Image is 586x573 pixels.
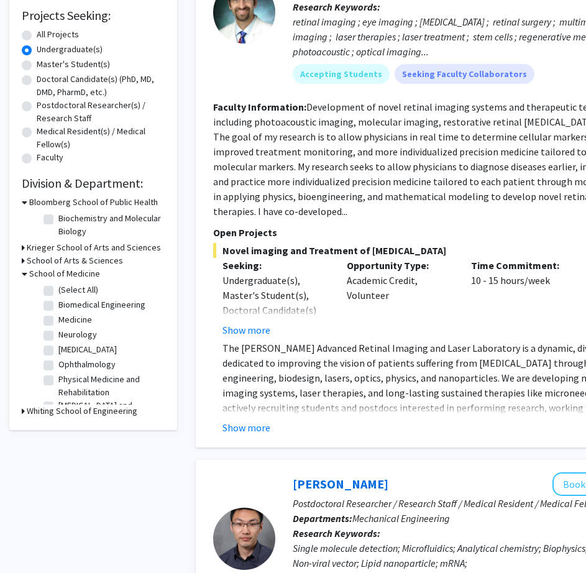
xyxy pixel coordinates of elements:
h3: Whiting School of Engineering [27,405,137,418]
h3: Krieger School of Arts and Sciences [27,241,161,254]
label: Ophthalmology [58,358,116,371]
iframe: Chat [9,517,53,564]
label: Undergraduate(s) [37,43,103,56]
h3: School of Arts & Sciences [27,254,123,267]
label: [MEDICAL_DATA] and Molecular Sciences [58,399,162,425]
button: Show more [222,420,270,435]
b: Faculty Information: [213,101,306,113]
a: [PERSON_NAME] [293,476,388,492]
button: Show more [222,323,270,337]
p: Opportunity Type: [347,258,452,273]
h2: Division & Department: [22,176,165,191]
p: Seeking: [222,258,328,273]
h3: Bloomberg School of Public Health [29,196,158,209]
p: Time Commitment: [471,258,577,273]
label: Biomedical Engineering [58,298,145,311]
label: All Projects [37,28,79,41]
mat-chip: Accepting Students [293,64,390,84]
label: Neurology [58,328,97,341]
div: Undergraduate(s), Master's Student(s), Doctoral Candidate(s) (PhD, MD, DMD, PharmD, etc.), Postdo... [222,273,328,422]
mat-chip: Seeking Faculty Collaborators [395,64,534,84]
label: [MEDICAL_DATA] [58,343,117,356]
label: Medical Resident(s) / Medical Fellow(s) [37,125,165,151]
b: Departments: [293,512,352,525]
label: Master's Student(s) [37,58,110,71]
label: (Select All) [58,283,98,296]
label: Biochemistry and Molecular Biology [58,212,162,238]
h3: School of Medicine [29,267,100,280]
div: 10 - 15 hours/week [462,258,586,337]
div: Academic Credit, Volunteer [337,258,462,337]
label: Medicine [58,313,92,326]
label: Postdoctoral Researcher(s) / Research Staff [37,99,165,125]
b: Research Keywords: [293,1,380,13]
label: Faculty [37,151,63,164]
h2: Projects Seeking: [22,8,165,23]
span: Mechanical Engineering [352,512,450,525]
label: Physical Medicine and Rehabilitation [58,373,162,399]
b: Research Keywords: [293,527,380,539]
label: Doctoral Candidate(s) (PhD, MD, DMD, PharmD, etc.) [37,73,165,99]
